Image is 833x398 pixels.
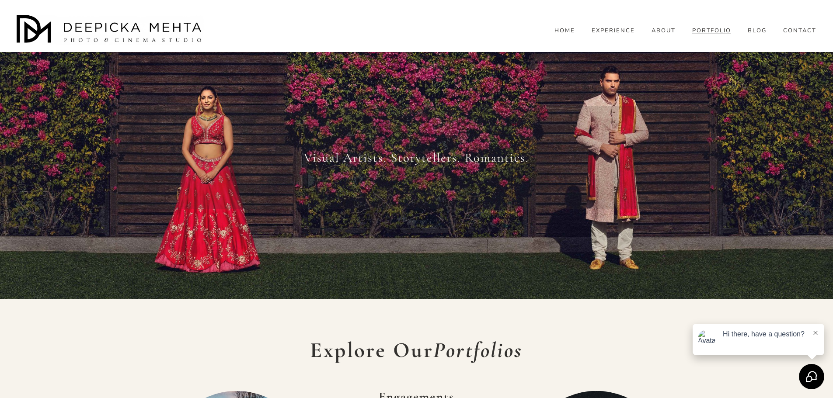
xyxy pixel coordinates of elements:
[652,27,676,35] a: ABOUT
[783,27,816,35] a: CONTACT
[310,337,523,363] strong: Explore Our
[304,150,529,165] span: Visual Artists. Storytellers. Romantics.
[592,27,635,35] a: EXPERIENCE
[433,337,523,363] em: Portfolios
[554,27,575,35] a: HOME
[17,15,205,45] img: Austin Wedding Photographer - Deepicka Mehta Photography &amp; Cinematography
[748,28,767,35] span: BLOG
[748,27,767,35] a: folder dropdown
[692,27,732,35] a: PORTFOLIO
